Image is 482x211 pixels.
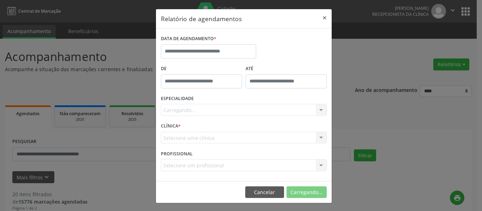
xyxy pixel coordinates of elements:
[245,186,284,198] button: Cancelar
[161,63,242,74] label: De
[287,186,327,198] button: Carregando...
[161,33,216,44] label: DATA DE AGENDAMENTO
[246,63,327,74] label: ATÉ
[161,121,181,132] label: CLÍNICA
[161,14,242,23] h5: Relatório de agendamentos
[318,9,332,26] button: Close
[161,93,194,104] label: ESPECIALIDADE
[161,148,193,159] label: PROFISSIONAL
